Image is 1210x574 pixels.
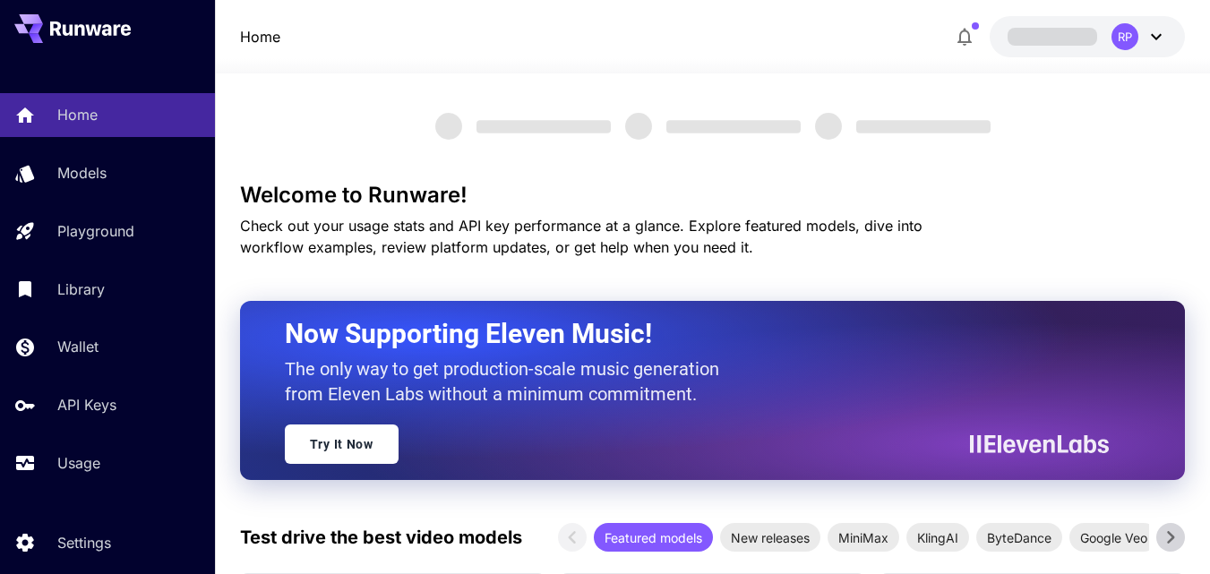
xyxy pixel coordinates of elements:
p: Library [57,278,105,300]
div: MiniMax [828,523,899,552]
div: New releases [720,523,820,552]
p: Usage [57,452,100,474]
a: Home [240,26,280,47]
p: The only way to get production-scale music generation from Eleven Labs without a minimum commitment. [285,356,733,407]
p: Settings [57,532,111,553]
span: New releases [720,528,820,547]
div: ByteDance [976,523,1062,552]
p: Home [57,104,98,125]
p: Wallet [57,336,99,357]
div: KlingAI [906,523,969,552]
span: ByteDance [976,528,1062,547]
span: Google Veo [1069,528,1158,547]
p: Playground [57,220,134,242]
p: Models [57,162,107,184]
div: Featured models [594,523,713,552]
h3: Welcome to Runware! [240,183,1185,208]
span: Featured models [594,528,713,547]
p: API Keys [57,394,116,416]
span: Check out your usage stats and API key performance at a glance. Explore featured models, dive int... [240,217,923,256]
span: MiniMax [828,528,899,547]
a: Try It Now [285,424,399,464]
div: RP [1111,23,1138,50]
div: Google Veo [1069,523,1158,552]
span: KlingAI [906,528,969,547]
nav: breadcrumb [240,26,280,47]
button: RP [990,16,1185,57]
p: Test drive the best video models [240,524,522,551]
h2: Now Supporting Eleven Music! [285,317,1095,351]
